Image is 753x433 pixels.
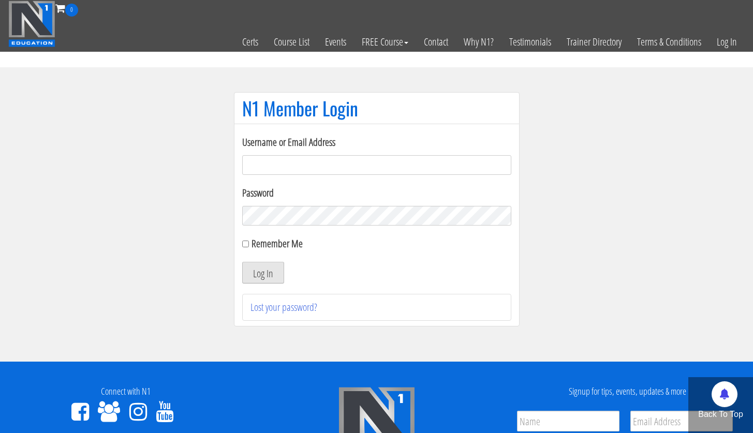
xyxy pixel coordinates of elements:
[630,411,733,431] input: Email Address
[242,185,511,201] label: Password
[55,1,78,15] a: 0
[65,4,78,17] span: 0
[252,236,303,250] label: Remember Me
[501,17,559,67] a: Testimonials
[416,17,456,67] a: Contact
[266,17,317,67] a: Course List
[234,17,266,67] a: Certs
[250,300,317,314] a: Lost your password?
[517,411,619,431] input: Name
[8,1,55,47] img: n1-education
[354,17,416,67] a: FREE Course
[242,135,511,150] label: Username or Email Address
[242,98,511,118] h1: N1 Member Login
[559,17,629,67] a: Trainer Directory
[456,17,501,67] a: Why N1?
[510,386,745,397] h4: Signup for tips, events, updates & more
[709,17,745,67] a: Log In
[629,17,709,67] a: Terms & Conditions
[317,17,354,67] a: Events
[8,386,243,397] h4: Connect with N1
[242,262,284,283] button: Log In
